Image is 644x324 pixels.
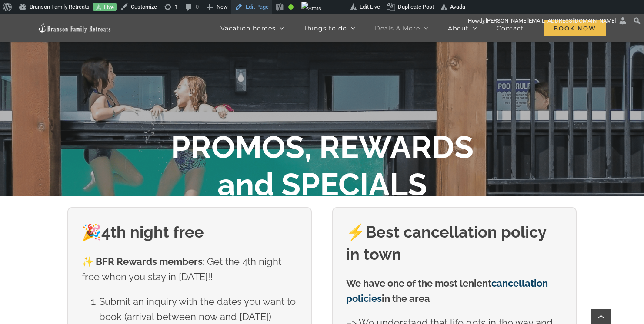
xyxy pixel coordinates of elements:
span: Deals & More [375,25,420,31]
span: Things to do [304,25,347,31]
nav: Main Menu Sticky [220,14,606,42]
a: About [448,14,477,42]
a: Things to do [304,14,355,42]
a: Deals & More [375,14,428,42]
p: : Get the 4th night free when you stay in [DATE]!! [82,254,298,284]
img: Views over 48 hours. Click for more Jetpack Stats. [301,2,321,16]
strong: ✨ BFR Rewards members [82,256,203,267]
span: Vacation homes [220,25,276,31]
h2: ⚡️ [346,221,562,265]
span: About [448,25,469,31]
a: Live [93,3,117,12]
span: Contact [497,25,524,31]
strong: We have one of the most lenient in the area [346,278,548,304]
a: Howdy, [465,14,631,28]
strong: 4th night free [101,223,204,241]
span: [PERSON_NAME][EMAIL_ADDRESS][DOMAIN_NAME] [486,17,616,24]
a: Vacation homes [220,14,284,42]
h2: 🎉 [82,221,298,243]
div: Good [288,4,294,10]
strong: Best cancellation policy in town [346,223,546,263]
a: Book Now [544,14,606,42]
a: Contact [497,14,524,42]
img: Branson Family Retreats Logo [38,23,112,33]
h1: PROMOS, REWARDS and SPECIALS [171,129,474,204]
span: Book Now [544,20,606,36]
